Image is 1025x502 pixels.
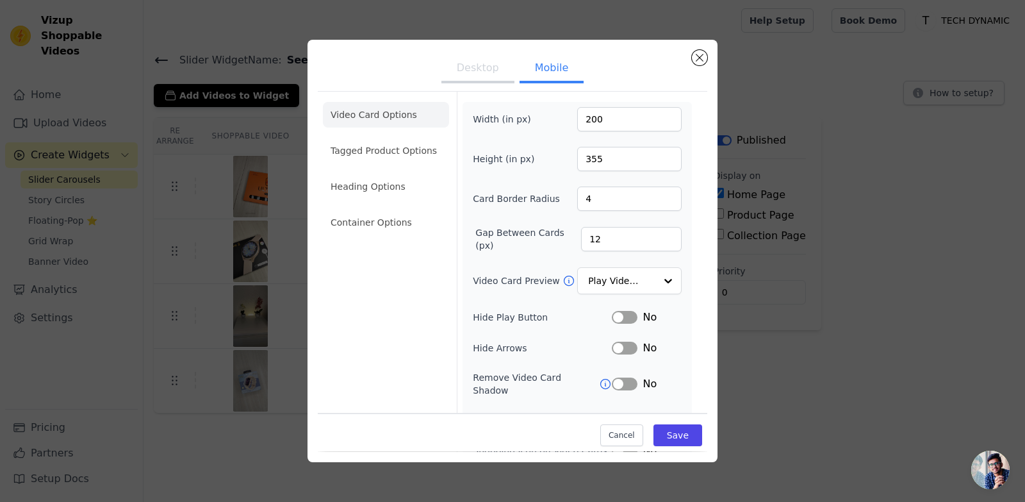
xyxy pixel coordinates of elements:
label: Height (in px) [473,153,543,165]
li: Video Card Options [323,102,449,128]
li: Container Options [323,210,449,235]
label: Width (in px) [473,113,543,126]
span: No [643,376,657,392]
label: Gap Between Cards (px) [475,226,581,252]
label: Hide Arrows [473,342,612,355]
button: Cancel [600,425,643,447]
label: Remove Video Card Shadow [473,371,599,397]
button: Close modal [692,50,707,65]
div: Open chat [971,451,1010,489]
button: Save [653,425,702,447]
button: Desktop [441,55,514,83]
span: No [643,310,657,325]
li: Tagged Product Options [323,138,449,163]
span: No [643,340,657,356]
button: Mobile [520,55,584,83]
li: Heading Options [323,174,449,199]
span: No [643,412,657,428]
label: Hide Play Button [473,311,612,324]
label: Card Border Radius [473,192,560,205]
label: Video Card Preview [473,274,562,287]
